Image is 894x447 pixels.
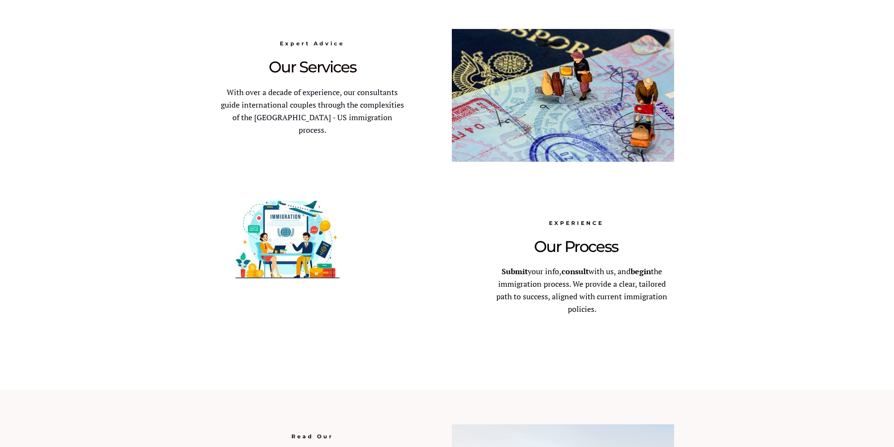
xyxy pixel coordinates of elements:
[221,87,404,135] span: With over a decade of experience, our consultants guide international couples through the complex...
[534,237,618,256] span: Our Process
[549,220,604,226] span: EXPERIENCE
[502,266,528,277] strong: Submit
[280,40,345,47] span: Expert Advice
[562,266,589,277] strong: consult
[269,57,356,76] span: Our Services
[291,433,333,440] span: Read Our
[496,266,667,314] span: your info, with us, and the immigration process. We provide a clear, tailored path to success, al...
[631,266,651,277] strong: begin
